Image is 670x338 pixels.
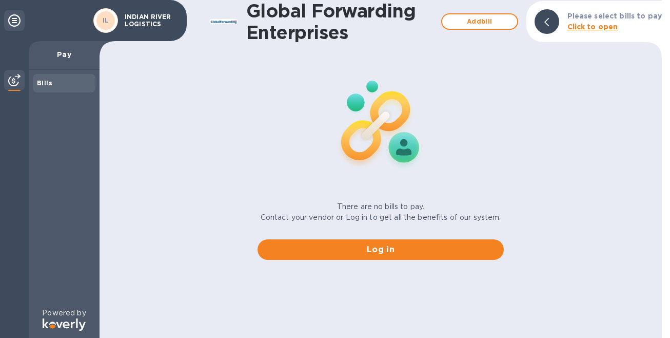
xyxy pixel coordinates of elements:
[43,318,86,331] img: Logo
[450,15,509,28] span: Add bill
[125,13,176,28] p: INDIAN RIVER LOGISTICS
[42,308,86,318] p: Powered by
[567,23,618,31] b: Click to open
[37,79,52,87] b: Bills
[567,12,662,20] b: Please select bills to pay
[261,201,501,223] p: There are no bills to pay. Contact your vendor or Log in to get all the benefits of our system.
[258,239,504,260] button: Log in
[441,13,518,30] button: Addbill
[103,16,109,24] b: IL
[266,243,496,256] span: Log in
[37,49,91,60] p: Pay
